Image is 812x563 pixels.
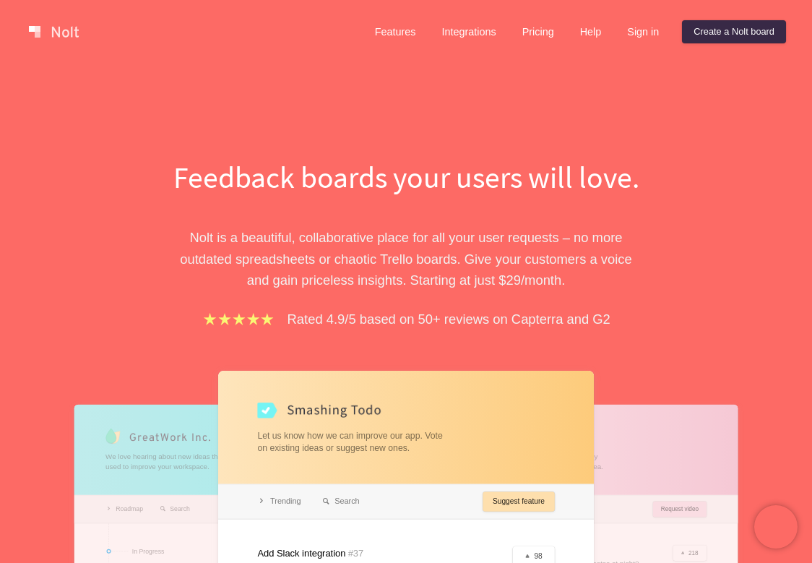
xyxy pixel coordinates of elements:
a: Help [569,20,613,43]
a: Integrations [430,20,507,43]
p: Nolt is a beautiful, collaborative place for all your user requests – no more outdated spreadshee... [157,227,655,291]
img: stars.b067e34983.png [202,311,275,327]
p: Rated 4.9/5 based on 50+ reviews on Capterra and G2 [288,309,610,330]
a: Create a Nolt board [682,20,786,43]
iframe: Chatra live chat [754,505,798,549]
a: Pricing [511,20,566,43]
a: Features [363,20,428,43]
h1: Feedback boards your users will love. [157,156,655,198]
a: Sign in [616,20,670,43]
